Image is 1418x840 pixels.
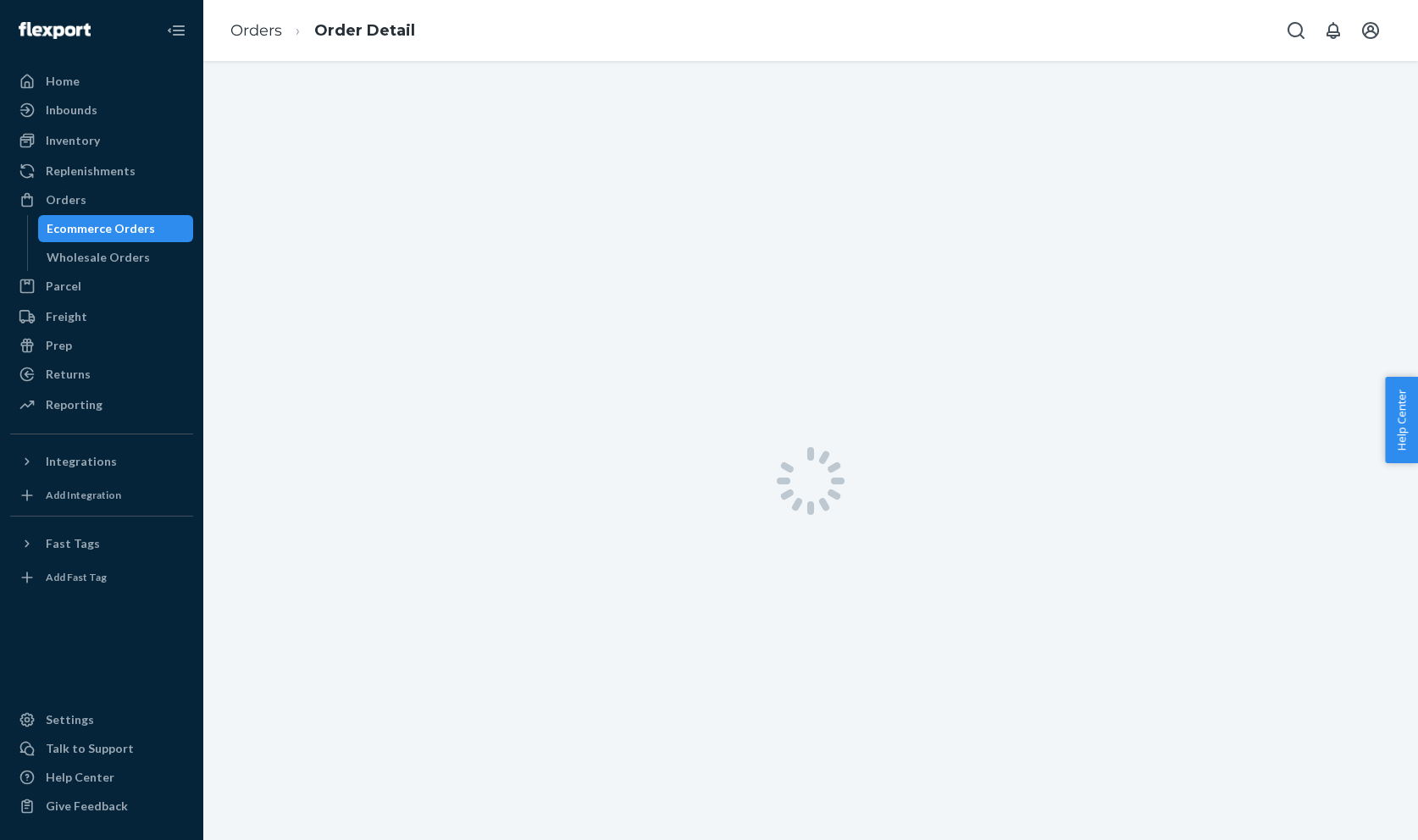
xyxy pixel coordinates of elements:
[10,735,193,762] button: Talk to Support
[10,186,193,213] a: Orders
[46,769,114,786] div: Help Center
[46,191,86,208] div: Orders
[10,332,193,359] a: Prep
[10,482,193,509] a: Add Integration
[46,73,80,90] div: Home
[10,127,193,154] a: Inventory
[46,308,87,325] div: Freight
[46,711,94,728] div: Settings
[10,793,193,820] button: Give Feedback
[46,488,121,502] div: Add Integration
[38,215,194,242] a: Ecommerce Orders
[1354,14,1388,47] button: Open account menu
[38,244,194,271] a: Wholesale Orders
[46,163,136,180] div: Replenishments
[10,564,193,591] a: Add Fast Tag
[46,278,81,295] div: Parcel
[46,396,102,413] div: Reporting
[47,220,155,237] div: Ecommerce Orders
[46,740,134,757] div: Talk to Support
[46,535,100,552] div: Fast Tags
[10,764,193,791] a: Help Center
[10,530,193,557] button: Fast Tags
[46,798,128,815] div: Give Feedback
[46,337,72,354] div: Prep
[230,21,282,40] a: Orders
[46,453,117,470] div: Integrations
[10,97,193,124] a: Inbounds
[46,570,107,584] div: Add Fast Tag
[1316,14,1350,47] button: Open notifications
[19,22,91,39] img: Flexport logo
[10,68,193,95] a: Home
[1385,377,1418,463] button: Help Center
[314,21,415,40] a: Order Detail
[10,303,193,330] a: Freight
[10,157,193,185] a: Replenishments
[10,448,193,475] button: Integrations
[10,391,193,418] a: Reporting
[10,706,193,733] a: Settings
[1279,14,1313,47] button: Open Search Box
[159,14,193,47] button: Close Navigation
[46,102,97,119] div: Inbounds
[46,132,100,149] div: Inventory
[46,366,91,383] div: Returns
[217,6,429,56] ol: breadcrumbs
[47,249,150,266] div: Wholesale Orders
[10,273,193,300] a: Parcel
[10,361,193,388] a: Returns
